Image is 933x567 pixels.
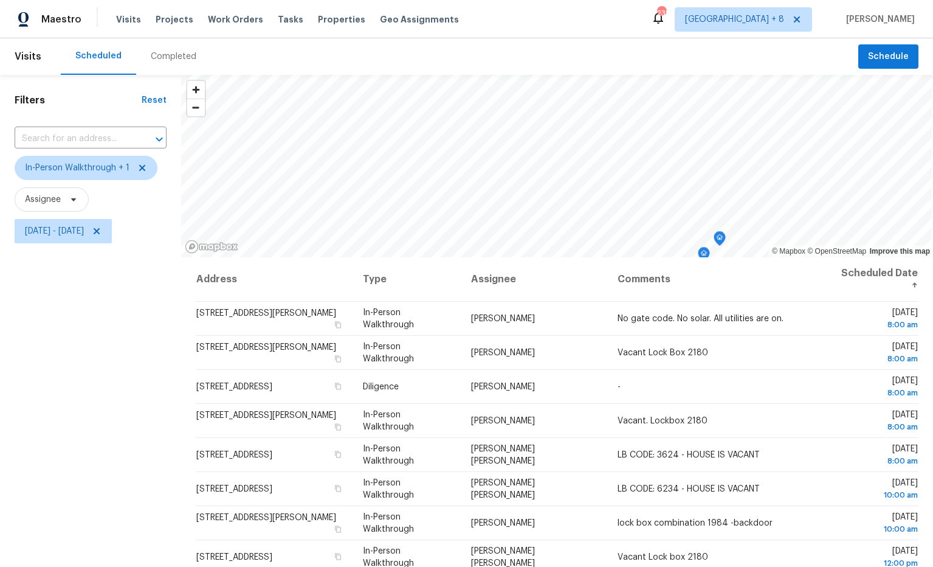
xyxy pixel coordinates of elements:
span: In-Person Walkthrough [363,343,414,363]
button: Copy Address [332,483,343,494]
div: Completed [151,50,196,63]
span: [GEOGRAPHIC_DATA] + 8 [685,13,784,26]
span: [PERSON_NAME] [841,13,915,26]
span: [PERSON_NAME] [471,315,535,323]
div: Map marker [714,231,726,250]
span: [STREET_ADDRESS][PERSON_NAME] [196,411,336,420]
span: [DATE] - [DATE] [25,225,84,237]
span: [DATE] [835,445,918,467]
span: Work Orders [208,13,263,26]
div: 10:00 am [835,489,918,501]
div: 8:00 am [835,387,918,399]
a: OpenStreetMap [807,247,866,256]
button: Copy Address [332,319,343,330]
span: In-Person Walkthrough [363,411,414,431]
input: Search for an address... [15,130,133,148]
span: [STREET_ADDRESS][PERSON_NAME] [196,309,336,318]
span: In-Person Walkthrough + 1 [25,162,129,174]
canvas: Map [181,75,932,257]
th: Type [353,257,462,302]
button: Copy Address [332,449,343,460]
button: Copy Address [332,551,343,562]
span: Vacant Lock box 2180 [618,553,708,562]
button: Copy Address [332,524,343,535]
span: Vacant Lock Box 2180 [618,349,708,357]
span: [STREET_ADDRESS] [196,485,272,493]
button: Schedule [858,44,918,69]
span: [DATE] [835,377,918,399]
h1: Filters [15,94,142,106]
a: Mapbox homepage [185,240,238,254]
span: [STREET_ADDRESS] [196,451,272,459]
div: 8:00 am [835,353,918,365]
button: Zoom out [187,99,205,116]
span: [PERSON_NAME] [471,383,535,391]
span: [PERSON_NAME] [471,519,535,527]
span: LB CODE: 3624 - HOUSE IS VACANT [618,451,760,459]
th: Scheduled Date ↑ [825,257,918,302]
span: Vacant. Lockbox 2180 [618,417,707,425]
a: Mapbox [772,247,805,256]
span: In-Person Walkthrough [363,445,414,465]
div: 8:00 am [835,455,918,467]
div: Map marker [698,247,710,266]
span: [STREET_ADDRESS][PERSON_NAME] [196,513,336,522]
button: Zoom in [187,81,205,99]
th: Comments [608,257,825,302]
button: Copy Address [332,422,343,433]
span: [DATE] [835,513,918,535]
div: 8:00 am [835,421,918,433]
span: [STREET_ADDRESS][PERSON_NAME] [196,343,336,352]
span: [PERSON_NAME] [PERSON_NAME] [471,479,535,499]
span: In-Person Walkthrough [363,513,414,534]
span: lock box combination 1984 -backdoor [618,519,773,527]
span: Projects [156,13,193,26]
span: Maestro [41,13,81,26]
span: Diligence [363,383,399,391]
span: [STREET_ADDRESS] [196,553,272,562]
span: Visits [15,43,41,70]
span: No gate code. No solar. All utilities are on. [618,315,783,323]
span: In-Person Walkthrough [363,308,414,329]
span: Tasks [278,15,303,24]
span: [STREET_ADDRESS] [196,383,272,391]
span: [DATE] [835,308,918,331]
button: Open [151,131,168,148]
th: Address [196,257,353,302]
div: 10:00 am [835,523,918,535]
a: Improve this map [870,247,930,256]
span: - [618,383,621,391]
span: Properties [318,13,365,26]
span: [DATE] [835,479,918,501]
span: Visits [116,13,141,26]
th: Assignee [461,257,608,302]
span: [DATE] [835,411,918,433]
button: Copy Address [332,381,343,392]
button: Copy Address [332,353,343,364]
span: Geo Assignments [380,13,459,26]
span: [PERSON_NAME] [PERSON_NAME] [471,445,535,465]
span: [PERSON_NAME] [471,349,535,357]
span: LB CODE: 6234 - HOUSE IS VACANT [618,485,760,493]
div: 232 [657,7,666,19]
div: 8:00 am [835,319,918,331]
span: [PERSON_NAME] [471,417,535,425]
span: Schedule [868,49,909,64]
div: Scheduled [75,50,122,62]
span: Assignee [25,193,61,206]
div: Reset [142,94,167,106]
span: In-Person Walkthrough [363,479,414,499]
span: [DATE] [835,343,918,365]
